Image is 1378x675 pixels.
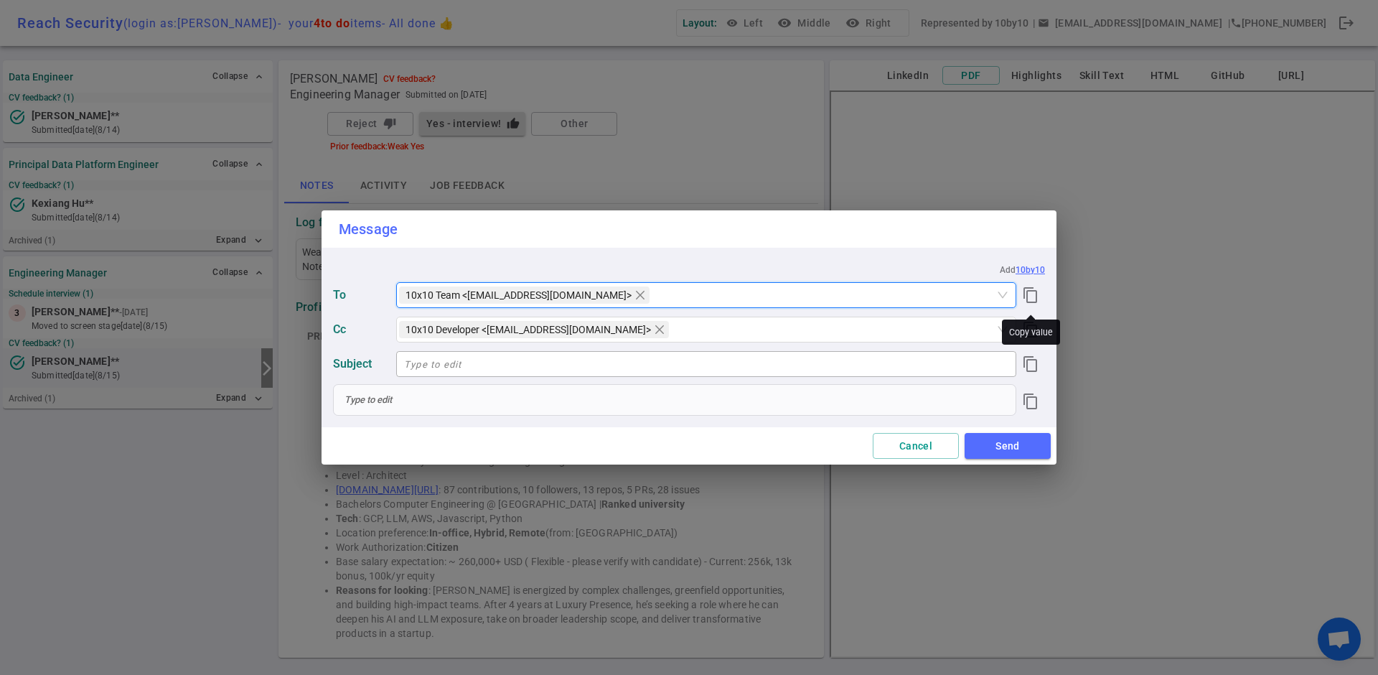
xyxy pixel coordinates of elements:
[399,287,650,304] span: 10x10 Team <recruiter@10by10.io>
[406,322,651,337] span: 10x10 Developer <[EMAIL_ADDRESS][DOMAIN_NAME]>
[1022,393,1039,410] i: content_copy
[873,433,959,460] button: Cancel
[1022,287,1039,304] i: content_copy
[1016,350,1045,378] button: Copy value
[406,287,632,303] span: 10x10 Team <[EMAIL_ADDRESS][DOMAIN_NAME]>
[333,322,390,336] div: Cc
[322,210,1056,248] h2: Message
[1002,320,1060,345] div: Copy value
[1016,281,1045,309] button: Copy value
[1022,355,1039,373] i: content_copy
[333,357,390,371] div: Subject
[1000,265,1016,275] span: Add
[396,353,1016,376] input: Type to edit
[333,288,390,302] div: To
[1016,387,1045,416] button: Copy value
[965,433,1051,460] button: Send
[1016,265,1045,275] span: 10by10
[399,321,669,338] span: 10x10 Developer <developer@10by10.io>
[634,289,646,301] span: close
[654,324,665,335] span: close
